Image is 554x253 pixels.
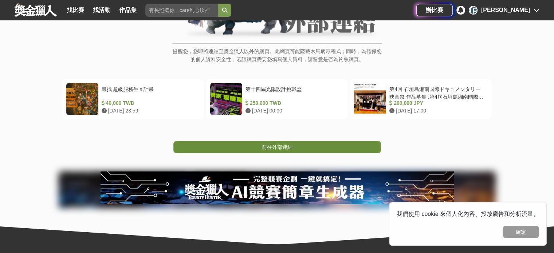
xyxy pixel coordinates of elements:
[172,47,382,71] p: 提醒您，您即將連結至獎金獵人以外的網頁。此網頁可能隱藏木馬病毒程式；同時，為確保您的個人資料安全性，若該網頁需要您填寫個人資料，請留意是否為釣魚網頁。
[389,99,485,107] div: 200,000 JPY
[145,4,218,17] input: 有長照挺你，care到心坎裡！青春出手，拍出照顧 影音徵件活動
[90,5,113,15] a: 找活動
[102,86,197,99] div: 尋找 超級服務生Ｘ計畫
[245,99,341,107] div: 250,000 TWD
[102,99,197,107] div: 40,000 TWD
[262,144,292,150] span: 前往外部連結
[206,79,348,119] a: 第十四屆光陽設計挑戰盃 250,000 TWD [DATE] 00:00
[397,211,539,217] span: 我們使用 cookie 來個人化內容、投放廣告和分析流量。
[64,5,87,15] a: 找比賽
[469,6,478,15] div: [PERSON_NAME]
[62,79,204,119] a: 尋找 超級服務生Ｘ計畫 40,000 TWD [DATE] 23:59
[416,4,453,16] a: 辦比賽
[350,79,492,119] a: 第4回 石垣島湘南国際ドキュメンタリー映画祭 作品募集 :第4屆石垣島湘南國際紀錄片電影節作品徵集 200,000 JPY [DATE] 17:00
[245,107,341,115] div: [DATE] 00:00
[102,107,197,115] div: [DATE] 23:59
[389,86,485,99] div: 第4回 石垣島湘南国際ドキュメンタリー映画祭 作品募集 :第4屆石垣島湘南國際紀錄片電影節作品徵集
[173,141,381,153] a: 前往外部連結
[389,107,485,115] div: [DATE] 17:00
[116,5,140,15] a: 作品集
[245,86,341,99] div: 第十四屆光陽設計挑戰盃
[101,171,454,204] img: e66c81bb-b616-479f-8cf1-2a61d99b1888.jpg
[481,6,530,15] div: [PERSON_NAME]
[503,226,539,238] button: 確定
